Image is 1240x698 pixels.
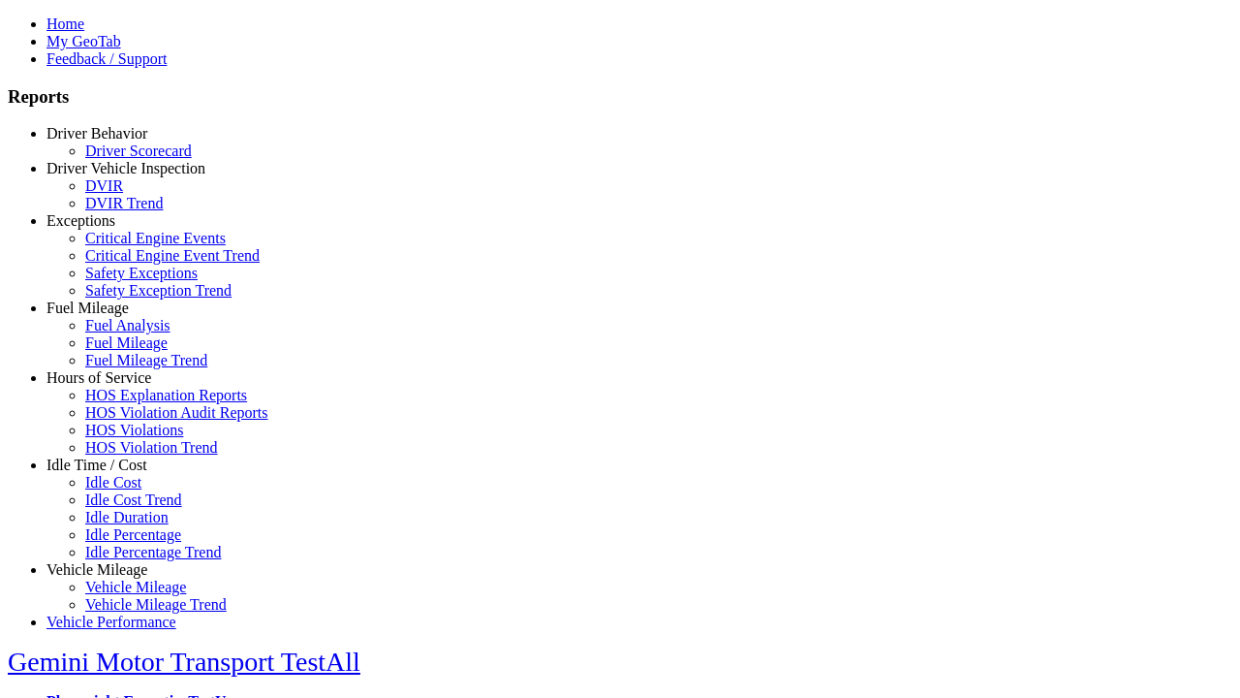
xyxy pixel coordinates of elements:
[46,614,176,630] a: Vehicle Performance
[85,317,170,333] a: Fuel Analysis
[85,387,247,403] a: HOS Explanation Reports
[85,422,183,438] a: HOS Violations
[85,265,198,281] a: Safety Exceptions
[85,247,260,264] a: Critical Engine Event Trend
[8,86,1232,108] h3: Reports
[85,230,226,246] a: Critical Engine Events
[46,33,121,49] a: My GeoTab
[85,404,268,421] a: HOS Violation Audit Reports
[85,544,221,560] a: Idle Percentage Trend
[46,561,147,578] a: Vehicle Mileage
[46,300,129,316] a: Fuel Mileage
[46,457,147,473] a: Idle Time / Cost
[85,474,141,491] a: Idle Cost
[85,334,168,351] a: Fuel Mileage
[85,282,232,299] a: Safety Exception Trend
[46,16,84,32] a: Home
[85,579,186,595] a: Vehicle Mileage
[85,352,207,368] a: Fuel Mileage Trend
[85,492,182,508] a: Idle Cost Trend
[85,596,227,613] a: Vehicle Mileage Trend
[85,195,163,211] a: DVIR Trend
[8,647,360,677] a: Gemini Motor Transport TestAll
[85,526,181,543] a: Idle Percentage
[85,177,123,194] a: DVIR
[46,160,205,176] a: Driver Vehicle Inspection
[85,439,218,456] a: HOS Violation Trend
[46,369,151,386] a: Hours of Service
[46,125,147,142] a: Driver Behavior
[46,50,167,67] a: Feedback / Support
[46,212,115,229] a: Exceptions
[85,509,169,525] a: Idle Duration
[85,143,192,159] a: Driver Scorecard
